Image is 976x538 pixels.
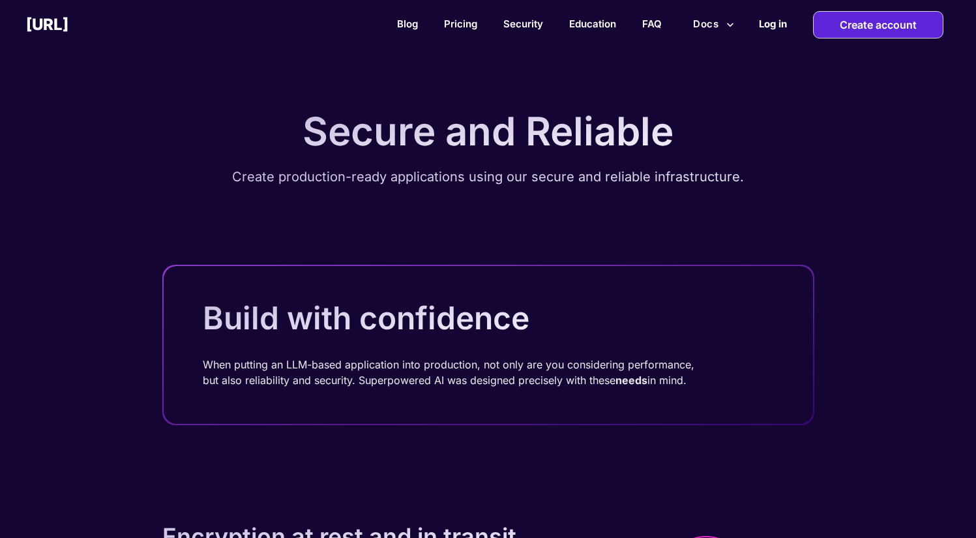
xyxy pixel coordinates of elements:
[26,15,68,34] h2: [URL]
[569,18,616,30] a: Education
[759,18,787,30] h2: Log in
[303,108,673,155] p: Secure and Reliable
[203,357,774,388] p: When putting an LLM-based application into production, not only are you considering performance, ...
[688,12,739,37] button: more
[642,18,662,30] a: FAQ
[232,168,744,187] p: Create production-ready applications using our secure and reliable infrastructure.
[615,374,647,387] b: needs
[397,18,418,30] a: Blog
[444,18,477,30] a: Pricing
[840,12,917,38] p: Create account
[203,299,529,337] p: Build with confidence
[503,18,543,30] a: Security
